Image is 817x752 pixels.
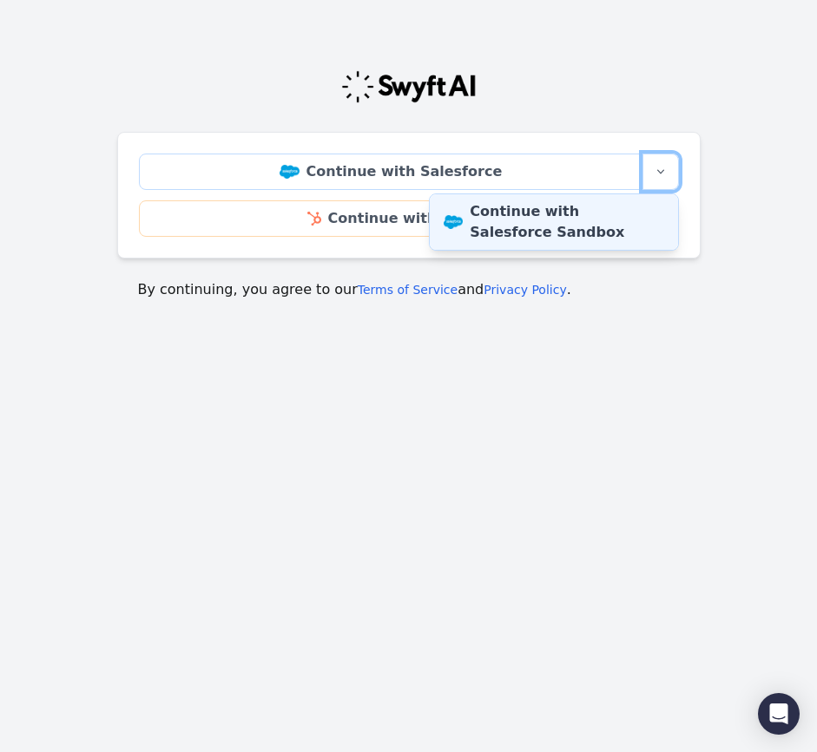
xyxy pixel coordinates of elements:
a: Terms of Service [358,283,458,297]
a: Continue with Salesforce [139,154,643,190]
a: Privacy Policy [484,283,566,297]
a: Continue with Salesforce Sandbox [430,194,678,250]
img: Swyft Logo [340,69,478,104]
div: Open Intercom Messenger [758,693,800,735]
img: Salesforce [280,165,300,179]
p: By continuing, you agree to our and . [138,279,680,300]
img: HubSpot [307,212,320,226]
a: Continue with HubSpot [139,200,679,237]
img: Salesforce Sandbox [444,215,464,229]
